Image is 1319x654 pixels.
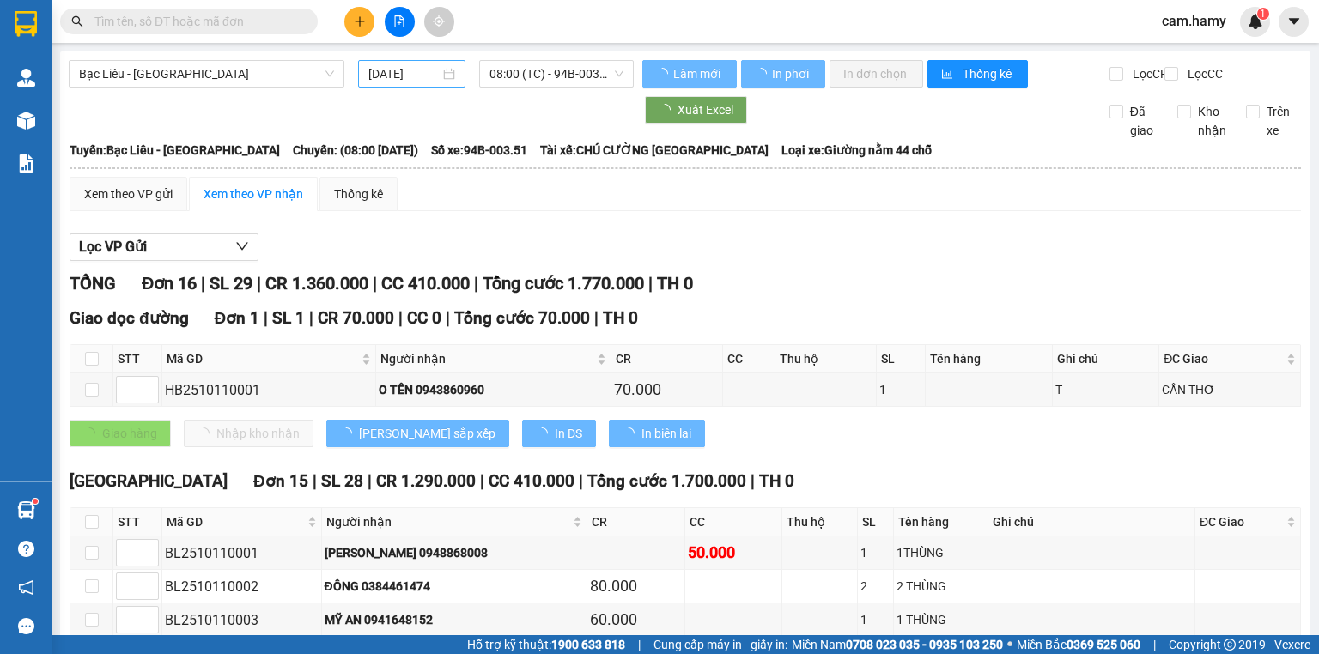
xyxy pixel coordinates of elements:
[325,543,585,562] div: [PERSON_NAME] 0948868008
[94,12,297,31] input: Tìm tên, số ĐT hoặc mã đơn
[1126,64,1170,83] span: Lọc CR
[645,96,747,124] button: Xuất Excel
[165,542,319,564] div: BL2510110001
[313,471,317,491] span: |
[522,420,596,447] button: In DS
[99,63,112,76] span: phone
[1148,10,1240,32] span: cam.hamy
[79,236,147,257] span: Lọc VP Gửi
[1055,380,1156,399] div: T
[638,635,641,654] span: |
[325,610,585,629] div: MỸ AN 0941648152
[162,570,322,603] td: BL2510110002
[963,64,1014,83] span: Thống kê
[235,239,249,253] span: down
[359,424,495,443] span: [PERSON_NAME] sắp xếp
[623,427,641,439] span: loading
[897,543,985,562] div: 1THÙNG
[860,543,890,562] div: 1
[368,64,439,83] input: 12/10/2025
[723,345,775,373] th: CC
[688,541,779,565] div: 50.000
[167,512,304,531] span: Mã GD
[1162,380,1298,399] div: CẦN THƠ
[657,273,693,294] span: TH 0
[755,68,769,80] span: loading
[467,635,625,654] span: Hỗ trợ kỹ thuật:
[264,308,268,328] span: |
[326,512,570,531] span: Người nhận
[792,635,1003,654] span: Miền Nam
[18,579,34,596] span: notification
[1067,638,1140,651] strong: 0369 525 060
[1123,102,1165,140] span: Đã giao
[17,154,35,173] img: solution-icon
[540,141,769,160] span: Tài xế: CHÚ CƯỜNG [GEOGRAPHIC_DATA]
[1053,345,1159,373] th: Ghi chú
[1153,635,1156,654] span: |
[782,508,858,536] th: Thu hộ
[860,577,890,596] div: 2
[489,61,624,87] span: 08:00 (TC) - 94B-003.51
[210,273,252,294] span: SL 29
[70,233,258,261] button: Lọc VP Gửi
[446,308,450,328] span: |
[846,638,1003,651] strong: 0708 023 035 - 0935 103 250
[70,471,228,491] span: [GEOGRAPHIC_DATA]
[17,112,35,130] img: warehouse-icon
[659,104,678,116] span: loading
[344,7,374,37] button: plus
[894,508,988,536] th: Tên hàng
[204,185,303,203] div: Xem theo VP nhận
[380,349,593,368] span: Người nhận
[79,61,334,87] span: Bạc Liêu - Sài Gòn
[379,380,608,399] div: O TÊN 0943860960
[897,577,985,596] div: 2 THÙNG
[1017,635,1140,654] span: Miền Bắc
[685,508,782,536] th: CC
[17,69,35,87] img: warehouse-icon
[385,7,415,37] button: file-add
[142,273,197,294] span: Đơn 16
[253,471,308,491] span: Đơn 15
[309,308,313,328] span: |
[84,185,173,203] div: Xem theo VP gửi
[1279,7,1309,37] button: caret-down
[326,420,509,447] button: [PERSON_NAME] sắp xếp
[376,471,476,491] span: CR 1.290.000
[648,273,653,294] span: |
[393,15,405,27] span: file-add
[489,471,574,491] span: CC 410.000
[8,59,327,81] li: 0946 508 595
[759,471,794,491] span: TH 0
[858,508,894,536] th: SL
[1257,8,1269,20] sup: 1
[8,107,298,136] b: GỬI : [GEOGRAPHIC_DATA]
[642,60,737,88] button: Làm mới
[165,576,319,597] div: BL2510110002
[433,15,445,27] span: aim
[113,345,162,373] th: STT
[751,471,755,491] span: |
[673,64,723,83] span: Làm mới
[1200,512,1283,531] span: ĐC Giao
[579,471,583,491] span: |
[1224,639,1236,651] span: copyright
[483,273,644,294] span: Tổng cước 1.770.000
[70,420,171,447] button: Giao hàng
[407,308,441,328] span: CC 0
[321,471,363,491] span: SL 28
[611,345,724,373] th: CR
[162,373,376,407] td: HB2510110001
[1164,349,1283,368] span: ĐC Giao
[99,11,228,33] b: Nhà Xe Hà My
[184,420,313,447] button: Nhập kho nhận
[594,308,599,328] span: |
[641,424,691,443] span: In biên lai
[265,273,368,294] span: CR 1.360.000
[99,41,112,55] span: environment
[653,635,787,654] span: Cung cấp máy in - giấy in:
[1181,64,1225,83] span: Lọc CC
[1191,102,1233,140] span: Kho nhận
[113,508,162,536] th: STT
